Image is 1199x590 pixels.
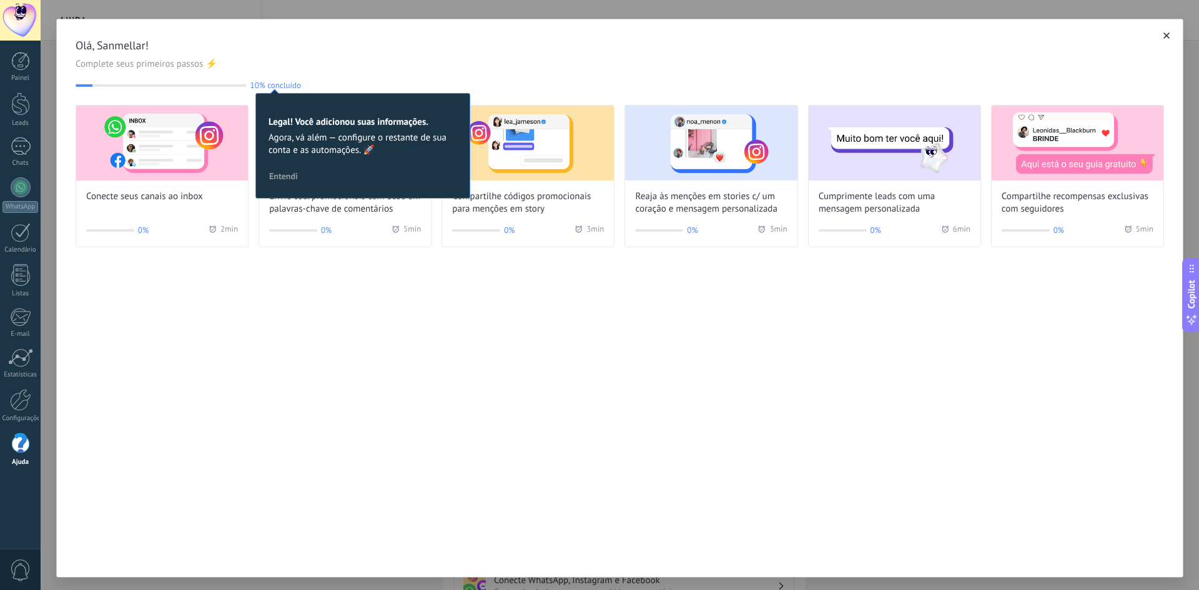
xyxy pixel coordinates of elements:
[1185,280,1198,308] span: Copilot
[321,224,332,237] span: 0%
[442,106,614,180] img: Share promo codes for story mentions
[687,224,698,237] span: 0%
[871,224,881,237] span: 0%
[625,106,797,180] img: React to story mentions with a heart and personalized message
[992,106,1163,180] img: Share exclusive rewards with followers
[2,290,39,298] div: Listas
[819,190,970,215] span: Cumprimente leads com uma mensagem personalizada
[76,106,248,180] img: Connect your channels to the inbox
[1136,224,1153,237] span: 5 min
[269,116,457,128] h2: Legal! Você adicionou suas informações.
[953,224,970,237] span: 6 min
[138,224,149,237] span: 0%
[2,74,39,82] div: Painel
[2,246,39,254] div: Calendário
[86,190,203,203] span: Conecte seus canais ao inbox
[250,81,301,90] span: 10% concluído
[220,224,238,237] span: 2 min
[403,224,421,237] span: 5 min
[769,224,787,237] span: 3 min
[2,330,39,338] div: E-mail
[269,172,298,180] span: Entendi
[452,190,604,215] span: Compartilhe códigos promocionais para menções em story
[76,38,1164,53] span: Olá, Sanmellar!
[2,415,39,423] div: Configurações
[635,190,787,215] span: Reaja às menções em stories c/ um coração e mensagem personalizada
[1002,190,1153,215] span: Compartilhe recompensas exclusivas com seguidores
[809,106,980,180] img: Greet leads with a custom message (Wizard onboarding modal)
[269,190,421,215] span: Envie cód. promocionais com base em palavras-chave de comentários
[2,371,39,379] div: Estatísticas
[269,132,457,157] span: Agora, vá além — configure o restante de sua conta e as automações. 🚀
[504,224,515,237] span: 0%
[2,159,39,167] div: Chats
[76,58,1164,71] span: Complete seus primeiros passos ⚡
[264,167,303,185] button: Entendi
[1053,224,1064,237] span: 0%
[586,224,604,237] span: 3 min
[2,458,39,466] div: Ajuda
[2,201,38,213] div: WhatsApp
[2,119,39,127] div: Leads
